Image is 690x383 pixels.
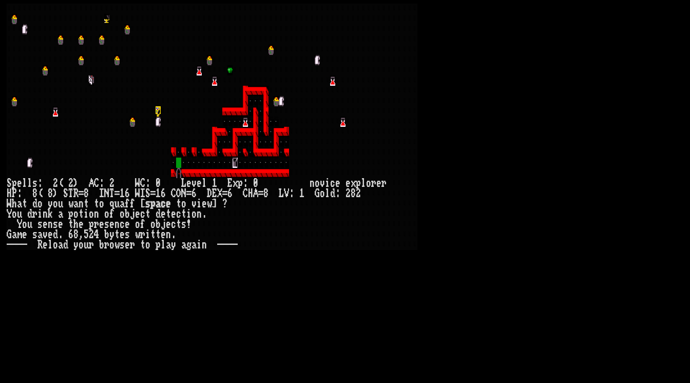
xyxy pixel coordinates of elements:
[58,209,63,219] div: a
[145,229,150,240] div: i
[104,229,109,240] div: b
[84,188,89,199] div: 8
[12,229,17,240] div: a
[371,178,376,188] div: r
[238,178,243,188] div: p
[68,199,73,209] div: w
[202,209,207,219] div: .
[212,199,217,209] div: ]
[171,209,176,219] div: e
[12,240,17,250] div: -
[186,178,191,188] div: e
[63,240,68,250] div: d
[68,188,73,199] div: T
[346,178,351,188] div: e
[53,188,58,199] div: )
[381,178,387,188] div: r
[325,188,330,199] div: l
[7,240,12,250] div: -
[233,240,238,250] div: -
[43,240,48,250] div: e
[135,209,140,219] div: e
[176,188,181,199] div: O
[37,178,43,188] div: :
[166,240,171,250] div: a
[109,219,114,229] div: e
[222,240,227,250] div: -
[150,199,156,209] div: p
[161,209,166,219] div: e
[99,199,104,209] div: o
[212,188,217,199] div: E
[171,188,176,199] div: C
[17,229,22,240] div: m
[48,219,53,229] div: n
[58,199,63,209] div: u
[27,209,32,219] div: d
[120,188,125,199] div: 1
[109,229,114,240] div: y
[233,178,238,188] div: x
[32,199,37,209] div: d
[104,219,109,229] div: s
[32,209,37,219] div: r
[325,178,330,188] div: i
[48,229,53,240] div: e
[202,240,207,250] div: n
[176,209,181,219] div: c
[227,240,233,250] div: -
[125,229,130,240] div: s
[12,199,17,209] div: h
[161,199,166,209] div: c
[186,219,191,229] div: !
[150,219,156,229] div: o
[191,199,197,209] div: v
[84,240,89,250] div: u
[53,219,58,229] div: s
[79,219,84,229] div: e
[37,240,43,250] div: R
[17,199,22,209] div: a
[145,240,150,250] div: o
[27,178,32,188] div: l
[145,178,150,188] div: :
[191,188,197,199] div: 6
[125,199,130,209] div: f
[243,178,248,188] div: :
[181,178,186,188] div: L
[145,199,150,209] div: s
[37,229,43,240] div: a
[181,188,186,199] div: N
[22,229,27,240] div: e
[130,209,135,219] div: j
[73,229,79,240] div: 8
[58,229,63,240] div: .
[320,188,325,199] div: o
[94,178,99,188] div: C
[99,178,104,188] div: :
[181,219,186,229] div: s
[197,199,202,209] div: i
[171,219,176,229] div: c
[48,199,53,209] div: y
[89,219,94,229] div: p
[43,219,48,229] div: e
[125,219,130,229] div: e
[366,178,371,188] div: o
[22,199,27,209] div: t
[191,178,197,188] div: v
[63,188,68,199] div: S
[12,188,17,199] div: P
[135,188,140,199] div: W
[207,199,212,209] div: w
[135,229,140,240] div: w
[109,209,114,219] div: f
[22,178,27,188] div: l
[150,229,156,240] div: t
[48,188,53,199] div: 8
[130,199,135,209] div: f
[84,229,89,240] div: 5
[335,178,340,188] div: e
[166,199,171,209] div: e
[376,178,381,188] div: e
